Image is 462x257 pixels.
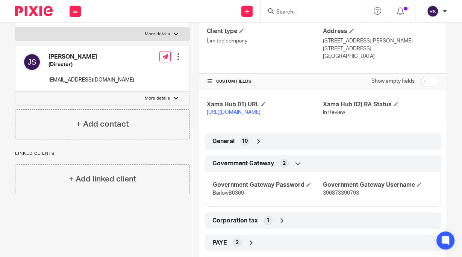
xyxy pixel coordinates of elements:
[323,45,439,53] p: [STREET_ADDRESS]
[15,151,190,157] p: Linked clients
[69,173,136,185] h4: + Add linked client
[323,101,439,109] h4: Xama Hub 02) RA Status
[323,110,345,115] span: In Review
[15,6,53,16] img: Pixie
[242,138,248,145] span: 10
[213,190,244,196] span: BarlowB0369
[145,95,170,101] p: More details
[212,217,258,225] span: Corporation tax
[323,181,433,189] h4: Government Gateway Username
[267,217,270,224] span: 1
[145,31,170,37] p: More details
[76,118,129,130] h4: + Add contact
[48,53,134,61] h4: [PERSON_NAME]
[207,79,323,85] h4: CUSTOM FIELDS
[276,9,343,16] input: Search
[207,27,323,35] h4: Client type
[212,160,274,168] span: Government Gateway
[323,190,359,196] span: 396873390793
[212,239,227,247] span: PAYE
[48,76,134,84] p: [EMAIL_ADDRESS][DOMAIN_NAME]
[23,53,41,71] img: svg%3E
[283,160,286,167] span: 2
[323,27,439,35] h4: Address
[207,37,323,45] p: Limited company
[371,77,415,85] label: Show empty fields
[48,61,134,68] h5: (Director)
[212,138,235,145] span: General
[236,239,239,246] span: 2
[323,53,439,60] p: [GEOGRAPHIC_DATA]
[323,37,439,45] p: [STREET_ADDRESS][PERSON_NAME]
[213,181,323,189] h4: Government Gateway Password
[207,101,323,109] h4: Xama Hub 01) URL
[427,5,439,17] img: svg%3E
[207,110,261,115] a: [URL][DOMAIN_NAME]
